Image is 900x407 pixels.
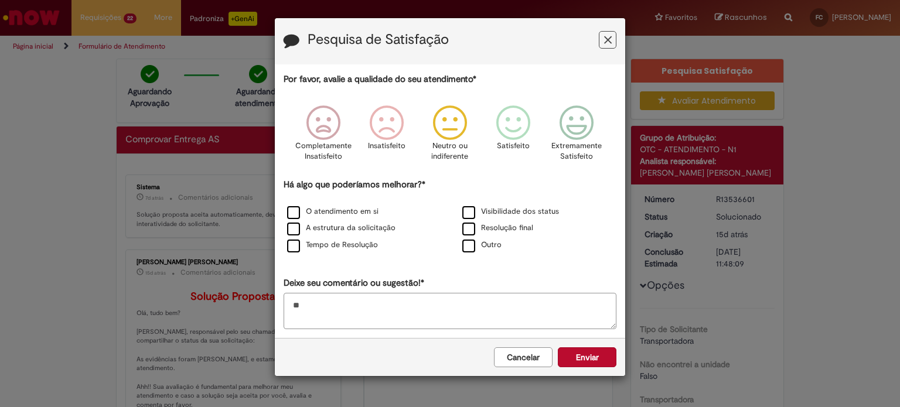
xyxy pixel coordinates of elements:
[462,240,502,251] label: Outro
[287,240,378,251] label: Tempo de Resolução
[420,97,480,177] div: Neutro ou indiferente
[287,223,396,234] label: A estrutura da solicitação
[293,97,353,177] div: Completamente Insatisfeito
[462,223,533,234] label: Resolução final
[551,141,602,162] p: Extremamente Satisfeito
[494,347,553,367] button: Cancelar
[295,141,352,162] p: Completamente Insatisfeito
[308,32,449,47] label: Pesquisa de Satisfação
[483,97,543,177] div: Satisfeito
[547,97,606,177] div: Extremamente Satisfeito
[284,277,424,289] label: Deixe seu comentário ou sugestão!*
[284,73,476,85] label: Por favor, avalie a qualidade do seu atendimento*
[287,206,379,217] label: O atendimento em si
[357,97,417,177] div: Insatisfeito
[462,206,559,217] label: Visibilidade dos status
[429,141,471,162] p: Neutro ou indiferente
[368,141,405,152] p: Insatisfeito
[284,179,616,254] div: Há algo que poderíamos melhorar?*
[497,141,530,152] p: Satisfeito
[558,347,616,367] button: Enviar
